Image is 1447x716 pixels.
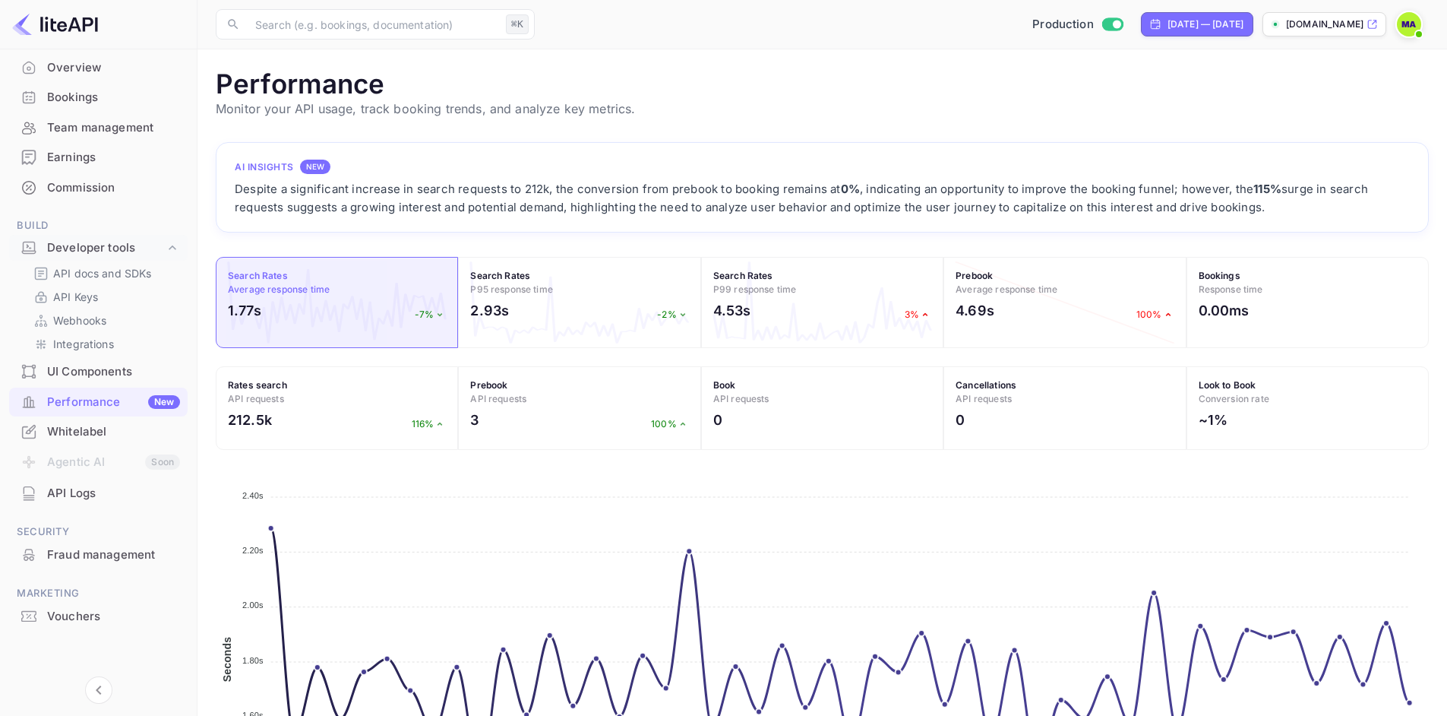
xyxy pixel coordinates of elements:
[9,357,188,387] div: UI Components
[9,357,188,385] a: UI Components
[47,485,180,502] div: API Logs
[9,602,188,630] a: Vouchers
[9,53,188,81] a: Overview
[415,308,446,322] p: -7%
[713,270,773,281] strong: Search Rates
[33,336,175,352] a: Integrations
[9,113,188,141] a: Team management
[85,676,112,704] button: Collapse navigation
[47,149,180,166] div: Earnings
[27,333,182,355] div: Integrations
[713,379,736,391] strong: Book
[9,173,188,201] a: Commission
[1199,393,1269,404] span: Conversion rate
[713,284,797,295] span: P99 response time
[956,284,1057,295] span: Average response time
[713,393,769,404] span: API requests
[1253,182,1281,196] strong: 115%
[9,143,188,173] div: Earnings
[9,479,188,508] div: API Logs
[9,417,188,447] div: Whitelabel
[9,217,188,234] span: Build
[470,270,530,281] strong: Search Rates
[506,14,529,34] div: ⌘K
[1199,300,1250,321] h2: 0.00ms
[27,262,182,284] div: API docs and SDKs
[12,12,98,36] img: LiteAPI logo
[148,395,180,409] div: New
[956,393,1012,404] span: API requests
[956,300,994,321] h2: 4.69s
[9,388,188,417] div: PerformanceNew
[242,600,264,610] tspan: 2.00s
[246,9,500,40] input: Search (e.g. bookings, documentation)
[47,363,180,381] div: UI Components
[9,83,188,112] div: Bookings
[9,479,188,507] a: API Logs
[33,265,175,281] a: API docs and SDKs
[53,312,106,328] p: Webhooks
[9,585,188,602] span: Marketing
[47,608,180,626] div: Vouchers
[53,336,114,352] p: Integrations
[53,289,98,305] p: API Keys
[9,235,188,261] div: Developer tools
[222,637,234,682] text: Seconds
[27,286,182,308] div: API Keys
[1286,17,1363,31] p: [DOMAIN_NAME]
[470,379,507,391] strong: Prebook
[470,393,526,404] span: API requests
[33,312,175,328] a: Webhooks
[9,53,188,83] div: Overview
[9,540,188,569] a: Fraud management
[47,394,180,411] div: Performance
[47,179,180,197] div: Commission
[713,300,751,321] h2: 4.53s
[9,417,188,445] a: Whitelabel
[841,182,860,196] strong: 0%
[1167,17,1243,31] div: [DATE] — [DATE]
[47,89,180,106] div: Bookings
[905,308,931,322] p: 3%
[47,423,180,441] div: Whitelabel
[956,270,993,281] strong: Prebook
[47,119,180,137] div: Team management
[713,410,722,430] h2: 0
[651,417,689,431] p: 100%
[228,270,288,281] strong: Search Rates
[47,239,165,257] div: Developer tools
[228,393,284,404] span: API requests
[228,410,272,430] h2: 212.5k
[242,656,264,665] tspan: 1.80s
[1199,284,1263,295] span: Response time
[470,410,479,430] h2: 3
[9,524,188,540] span: Security
[242,491,264,500] tspan: 2.40s
[470,284,553,295] span: P95 response time
[1199,379,1256,391] strong: Look to Book
[1136,308,1174,322] p: 100%
[235,160,294,174] h4: AI Insights
[470,300,509,321] h2: 2.93s
[216,100,1429,118] p: Monitor your API usage, track booking trends, and analyze key metrics.
[1026,16,1129,33] div: Switch to Sandbox mode
[242,546,264,555] tspan: 2.20s
[1199,270,1240,281] strong: Bookings
[9,540,188,570] div: Fraud management
[657,308,688,322] p: -2%
[1199,410,1227,430] h2: ~1%
[1141,12,1253,36] div: Click to change the date range period
[216,68,1429,100] h1: Performance
[9,388,188,416] a: PerformanceNew
[228,300,261,321] h2: 1.77s
[9,113,188,143] div: Team management
[27,309,182,331] div: Webhooks
[235,180,1410,217] div: Despite a significant increase in search requests to 212k, the conversion from prebook to booking...
[1032,16,1094,33] span: Production
[33,289,175,305] a: API Keys
[53,265,152,281] p: API docs and SDKs
[47,547,180,564] div: Fraud management
[47,59,180,77] div: Overview
[228,284,330,295] span: Average response time
[300,160,330,174] div: NEW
